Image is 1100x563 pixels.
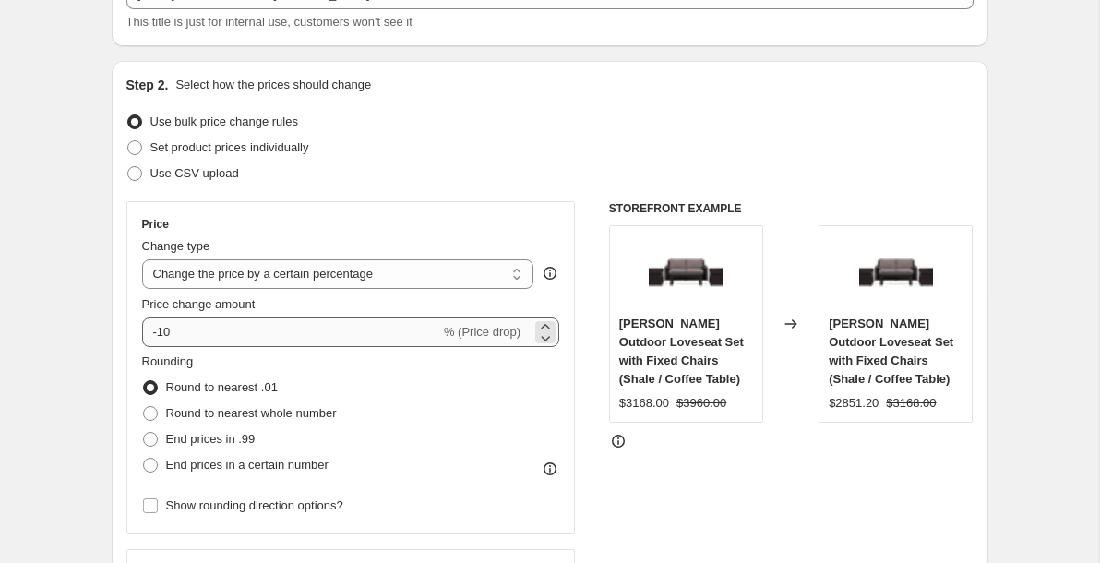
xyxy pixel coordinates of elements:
[166,406,337,420] span: Round to nearest whole number
[142,317,440,347] input: -15
[444,325,520,339] span: % (Price drop)
[142,217,169,232] h3: Price
[175,76,371,94] p: Select how the prices should change
[142,297,256,311] span: Price change amount
[166,458,329,472] span: End prices in a certain number
[619,317,744,386] span: [PERSON_NAME] Outdoor Loveseat Set with Fixed Chairs (Shale / Coffee Table)
[150,140,309,154] span: Set product prices individually
[829,317,953,386] span: [PERSON_NAME] Outdoor Loveseat Set with Fixed Chairs (Shale / Coffee Table)
[126,76,169,94] h2: Step 2.
[619,394,669,413] div: $3168.00
[541,264,559,282] div: help
[676,394,726,413] strike: $3960.00
[166,380,278,394] span: Round to nearest .01
[142,239,210,253] span: Change type
[150,166,239,180] span: Use CSV upload
[886,394,936,413] strike: $3168.00
[859,235,933,309] img: LANGDON_LOVESEAT_SET_WITH_FIXED_CHAIRS-1_80x.png
[126,15,412,29] span: This title is just for internal use, customers won't see it
[150,114,298,128] span: Use bulk price change rules
[166,498,343,512] span: Show rounding direction options?
[142,354,194,368] span: Rounding
[829,394,879,413] div: $2851.20
[649,235,723,309] img: LANGDON_LOVESEAT_SET_WITH_FIXED_CHAIRS-1_80x.png
[166,432,256,446] span: End prices in .99
[609,201,974,216] h6: STOREFRONT EXAMPLE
